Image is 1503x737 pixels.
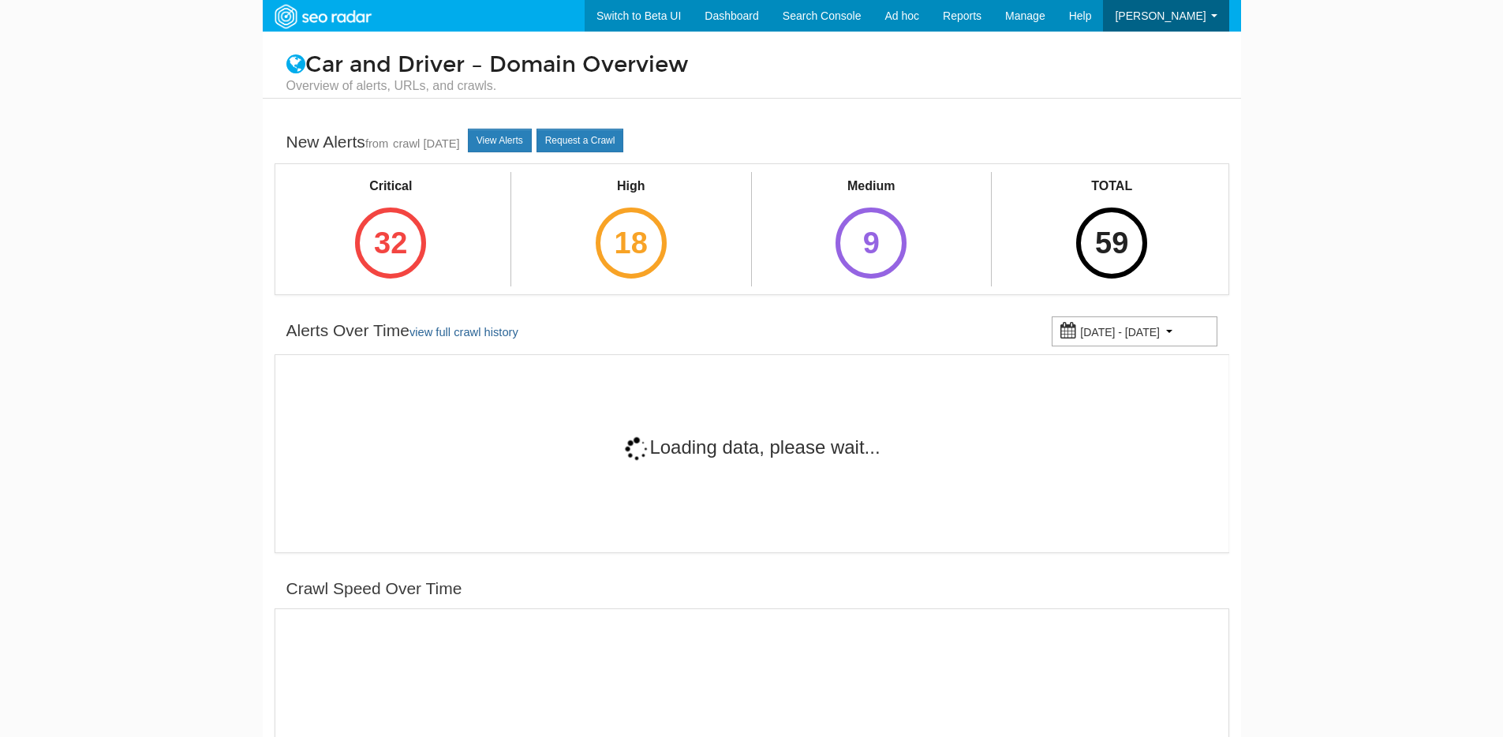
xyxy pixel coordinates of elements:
small: [DATE] - [DATE] [1080,326,1160,339]
img: 11-4dc14fe5df68d2ae899e237faf9264d6df02605dd655368cb856cd6ce75c7573.gif [624,436,649,462]
div: High [581,178,681,196]
span: Loading data, please wait... [624,436,880,458]
a: view full crawl history [409,326,518,339]
div: Medium [821,178,921,196]
span: [PERSON_NAME] [1115,9,1206,22]
small: from [365,137,388,150]
small: Overview of alerts, URLs, and crawls. [286,77,1217,95]
span: Reports [943,9,981,22]
div: Alerts Over Time [286,319,518,344]
div: New Alerts [286,130,460,155]
div: 59 [1076,208,1147,279]
span: Help [1069,9,1092,22]
span: Manage [1005,9,1045,22]
a: View Alerts [468,129,532,152]
div: Crawl Speed Over Time [286,577,462,600]
span: Ad hoc [884,9,919,22]
div: Critical [341,178,440,196]
h1: Car and Driver – Domain Overview [275,53,1229,95]
div: 18 [596,208,667,279]
img: SEORadar [268,2,377,31]
div: 9 [836,208,907,279]
a: crawl [DATE] [393,137,460,150]
div: 32 [355,208,426,279]
a: Request a Crawl [537,129,624,152]
span: Search Console [783,9,862,22]
div: TOTAL [1062,178,1161,196]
